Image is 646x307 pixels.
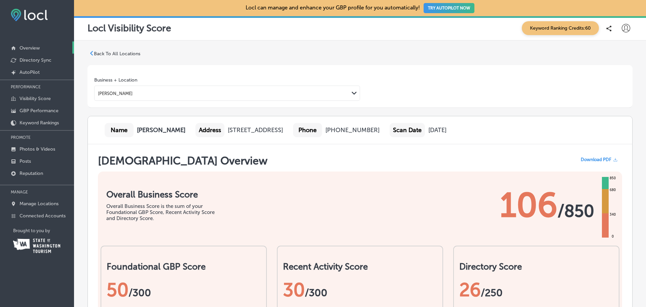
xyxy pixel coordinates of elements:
img: Washington Tourism [13,239,60,253]
h1: [DEMOGRAPHIC_DATA] Overview [98,154,267,168]
p: Brought to you by [13,228,74,233]
h2: Recent Activity Score [283,262,437,272]
p: Keyword Rankings [20,120,59,126]
div: 26 [459,279,613,301]
div: Overall Business Score is the sum of your Foundational GBP Score, Recent Activity Score and Direc... [106,203,224,221]
p: Posts [20,158,31,164]
div: [STREET_ADDRESS] [228,126,283,134]
button: TRY AUTOPILOT NOW [424,3,474,13]
img: fda3e92497d09a02dc62c9cd864e3231.png [11,9,48,21]
div: 680 [608,187,617,193]
div: [PERSON_NAME] [98,91,133,96]
div: 340 [608,212,617,217]
b: [PERSON_NAME] [137,126,185,134]
p: Connected Accounts [20,213,66,219]
p: Overview [20,45,40,51]
p: Directory Sync [20,57,51,63]
div: 30 [283,279,437,301]
div: Name [105,123,134,137]
span: Download PDF [581,157,611,162]
div: 0 [610,234,615,239]
div: [PHONE_NUMBER] [325,126,380,134]
span: Keyword Ranking Credits: 60 [522,21,599,35]
p: Photos & Videos [20,146,55,152]
div: Phone [293,123,322,137]
p: Reputation [20,171,43,176]
div: Scan Date [390,123,425,137]
div: Address [195,123,224,137]
p: Visibility Score [20,96,51,101]
p: GBP Performance [20,108,59,114]
label: Business + Location [94,77,137,83]
span: / 300 [129,287,151,299]
h2: Directory Score [459,262,613,272]
p: AutoPilot [20,69,40,75]
span: /250 [481,287,503,299]
span: /300 [305,287,327,299]
span: / 850 [558,201,594,221]
div: 850 [608,176,617,181]
p: Locl Visibility Score [87,23,171,34]
div: [DATE] [428,126,446,134]
div: 50 [107,279,261,301]
p: Manage Locations [20,201,59,207]
h1: Overall Business Score [106,189,224,200]
p: Back To All Locations [94,51,140,57]
span: 106 [500,185,558,225]
h2: Foundational GBP Score [107,262,261,272]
